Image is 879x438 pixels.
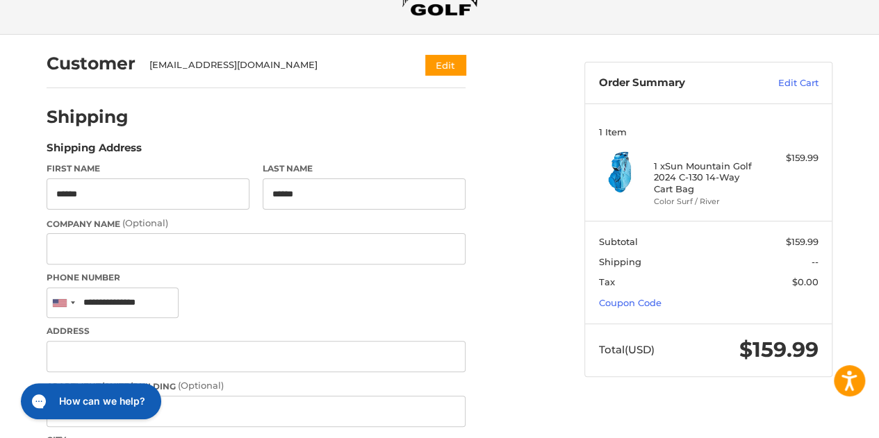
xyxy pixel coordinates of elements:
[654,160,760,194] h4: 1 x Sun Mountain Golf 2024 C-130 14-Way Cart Bag
[599,276,615,287] span: Tax
[425,55,466,75] button: Edit
[47,271,466,284] label: Phone Number
[764,401,879,438] iframe: Google Customer Reviews
[47,162,249,175] label: First Name
[792,276,819,287] span: $0.00
[178,380,224,391] small: (Optional)
[599,256,641,267] span: Shipping
[786,236,819,247] span: $159.99
[122,217,168,228] small: (Optional)
[47,288,79,318] div: United States: +1
[47,325,466,337] label: Address
[599,297,662,308] a: Coupon Code
[599,76,748,90] h3: Order Summary
[654,196,760,208] li: Color Surf / River
[599,126,819,137] h3: 1 Item
[599,236,638,247] span: Subtotal
[812,256,819,267] span: --
[47,106,129,128] h2: Shipping
[47,53,135,74] h2: Customer
[263,162,466,175] label: Last Name
[764,151,819,165] div: $159.99
[47,140,142,162] legend: Shipping Address
[739,337,819,362] span: $159.99
[149,58,399,72] div: [EMAIL_ADDRESS][DOMAIN_NAME]
[599,343,655,356] span: Total (USD)
[748,76,819,90] a: Edit Cart
[14,378,165,424] iframe: Gorgias live chat messenger
[47,217,466,230] label: Company Name
[47,379,466,393] label: Apartment/Suite/Building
